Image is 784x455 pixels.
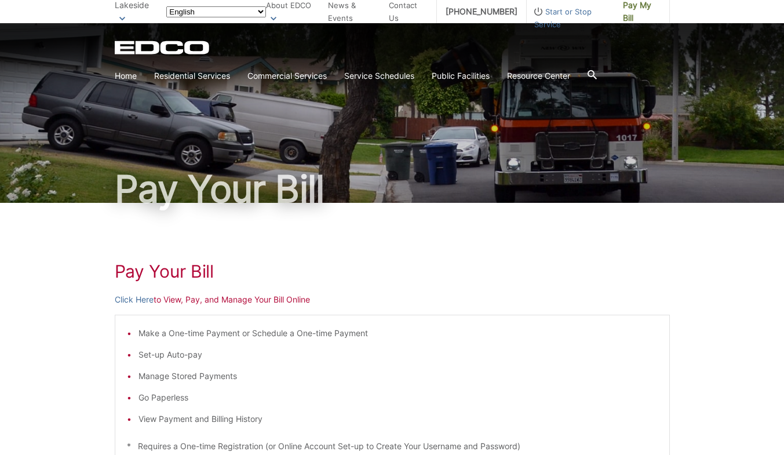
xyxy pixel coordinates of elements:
[344,70,414,82] a: Service Schedules
[138,327,658,340] li: Make a One-time Payment or Schedule a One-time Payment
[154,70,230,82] a: Residential Services
[166,6,266,17] select: Select a language
[115,261,670,282] h1: Pay Your Bill
[138,413,658,425] li: View Payment and Billing History
[115,293,670,306] p: to View, Pay, and Manage Your Bill Online
[115,170,670,208] h1: Pay Your Bill
[432,70,490,82] a: Public Facilities
[138,370,658,383] li: Manage Stored Payments
[115,293,154,306] a: Click Here
[127,440,658,453] p: * Requires a One-time Registration (or Online Account Set-up to Create Your Username and Password)
[115,41,211,54] a: EDCD logo. Return to the homepage.
[247,70,327,82] a: Commercial Services
[138,391,658,404] li: Go Paperless
[138,348,658,361] li: Set-up Auto-pay
[507,70,570,82] a: Resource Center
[115,70,137,82] a: Home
